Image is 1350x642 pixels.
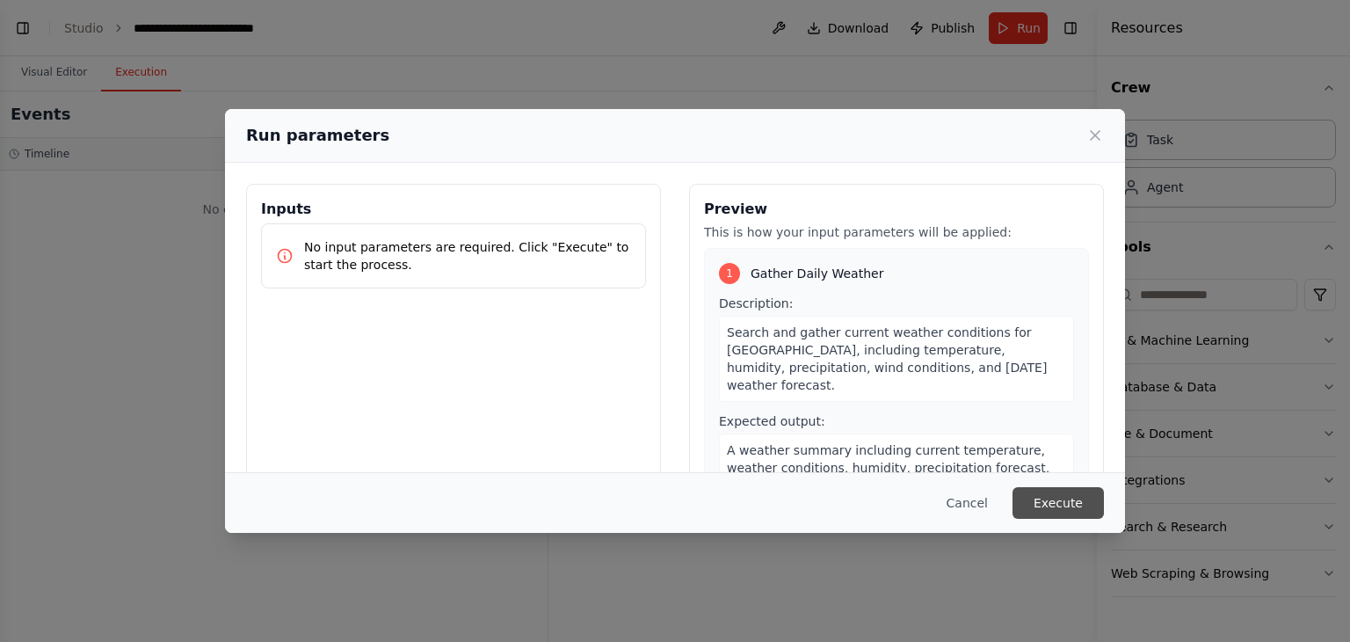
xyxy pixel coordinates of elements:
[719,414,825,428] span: Expected output:
[933,487,1002,519] button: Cancel
[246,123,389,148] h2: Run parameters
[704,223,1089,241] p: This is how your input parameters will be applied:
[719,263,740,284] div: 1
[704,199,1089,220] h3: Preview
[727,443,1049,510] span: A weather summary including current temperature, weather conditions, humidity, precipitation fore...
[261,199,646,220] h3: Inputs
[1012,487,1104,519] button: Execute
[719,296,793,310] span: Description:
[727,325,1047,392] span: Search and gather current weather conditions for [GEOGRAPHIC_DATA], including temperature, humidi...
[304,238,631,274] p: No input parameters are required. Click "Execute" to start the process.
[751,265,883,282] span: Gather Daily Weather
